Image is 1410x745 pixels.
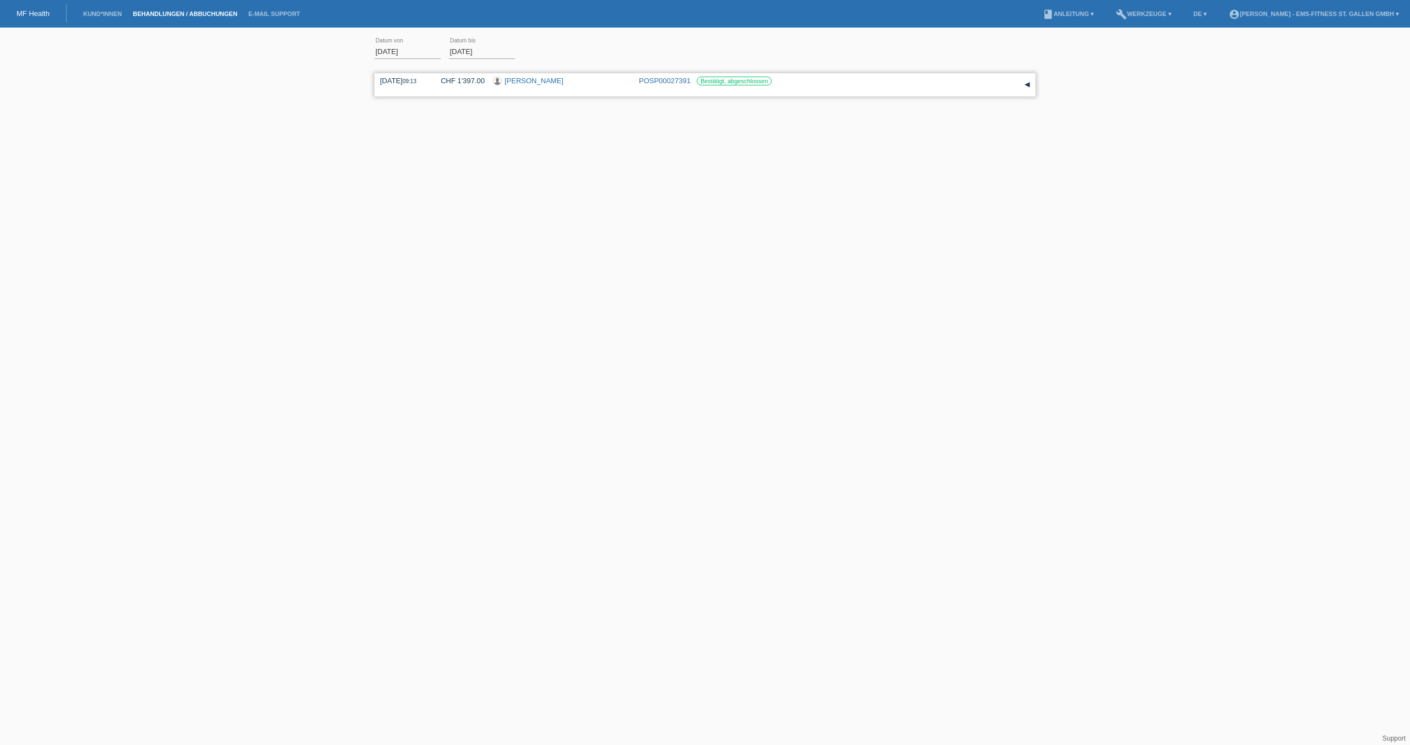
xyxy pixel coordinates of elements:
[380,77,424,85] div: [DATE]
[1188,10,1212,17] a: DE ▾
[1382,735,1406,742] a: Support
[1037,10,1099,17] a: bookAnleitung ▾
[505,77,563,85] a: [PERSON_NAME]
[432,77,485,85] div: CHF 1'397.00
[78,10,127,17] a: Kund*innen
[1110,10,1177,17] a: buildWerkzeuge ▾
[127,10,243,17] a: Behandlungen / Abbuchungen
[17,9,50,18] a: MF Health
[1019,77,1035,93] div: auf-/zuklappen
[1223,10,1404,17] a: account_circle[PERSON_NAME] - EMS-Fitness St. Gallen GmbH ▾
[403,78,416,84] span: 09:13
[1229,9,1240,20] i: account_circle
[697,77,772,85] label: Bestätigt, abgeschlossen
[639,77,691,85] a: POSP00027391
[1116,9,1127,20] i: build
[243,10,306,17] a: E-Mail Support
[1043,9,1054,20] i: book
